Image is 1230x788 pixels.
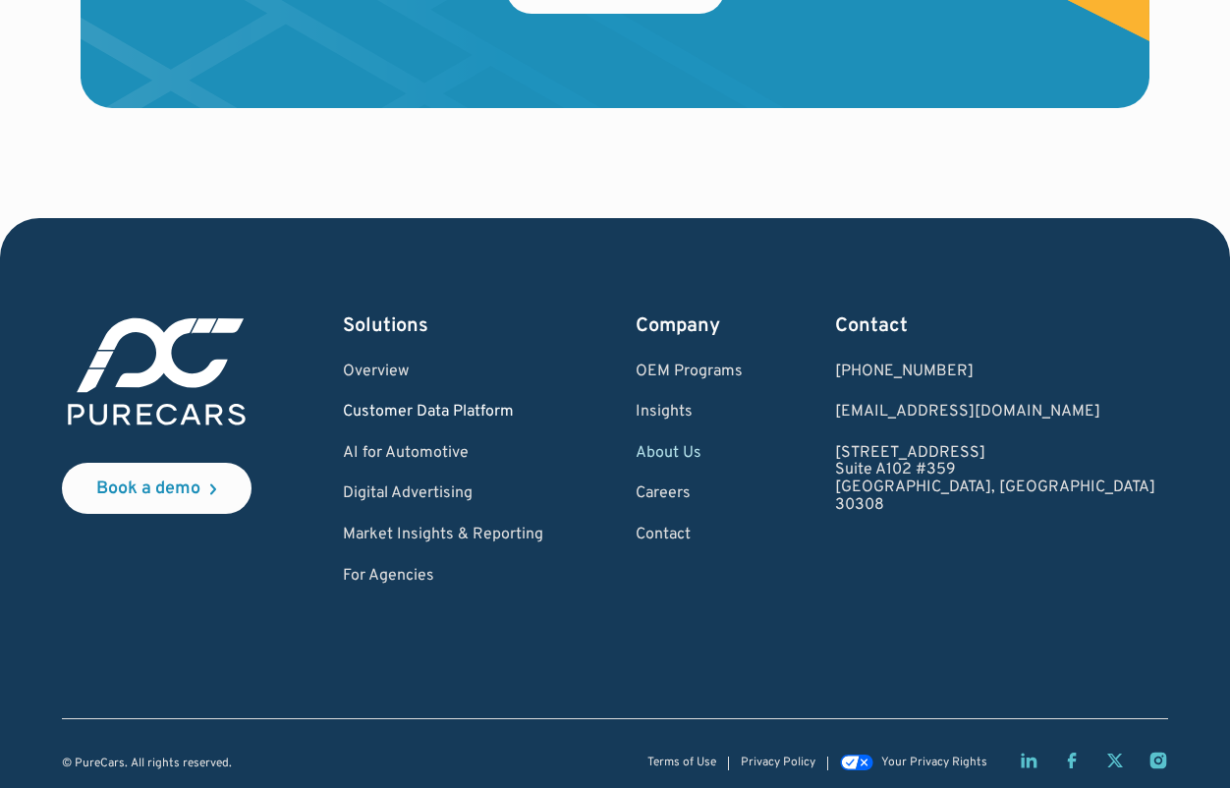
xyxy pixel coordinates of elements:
[1148,751,1168,770] a: Instagram page
[1019,751,1038,770] a: LinkedIn page
[835,364,1155,381] div: [PHONE_NUMBER]
[741,757,815,769] a: Privacy Policy
[343,404,543,422] a: Customer Data Platform
[343,445,543,463] a: AI for Automotive
[835,445,1155,514] a: [STREET_ADDRESS]Suite A102 #359[GEOGRAPHIC_DATA], [GEOGRAPHIC_DATA]30308
[62,758,232,770] div: © PureCars. All rights reserved.
[636,364,743,381] a: OEM Programs
[835,312,1155,340] div: Contact
[840,757,987,770] a: Your Privacy Rights
[636,445,743,463] a: About Us
[835,404,1155,422] a: Email us
[343,364,543,381] a: Overview
[647,757,716,769] a: Terms of Use
[343,312,543,340] div: Solutions
[636,527,743,544] a: Contact
[343,527,543,544] a: Market Insights & Reporting
[62,463,252,514] a: Book a demo
[343,568,543,586] a: For Agencies
[636,312,743,340] div: Company
[636,485,743,503] a: Careers
[1105,751,1125,770] a: Twitter X page
[881,757,987,769] div: Your Privacy Rights
[62,312,252,431] img: purecars logo
[1062,751,1082,770] a: Facebook page
[96,480,200,498] div: Book a demo
[343,485,543,503] a: Digital Advertising
[636,404,743,422] a: Insights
